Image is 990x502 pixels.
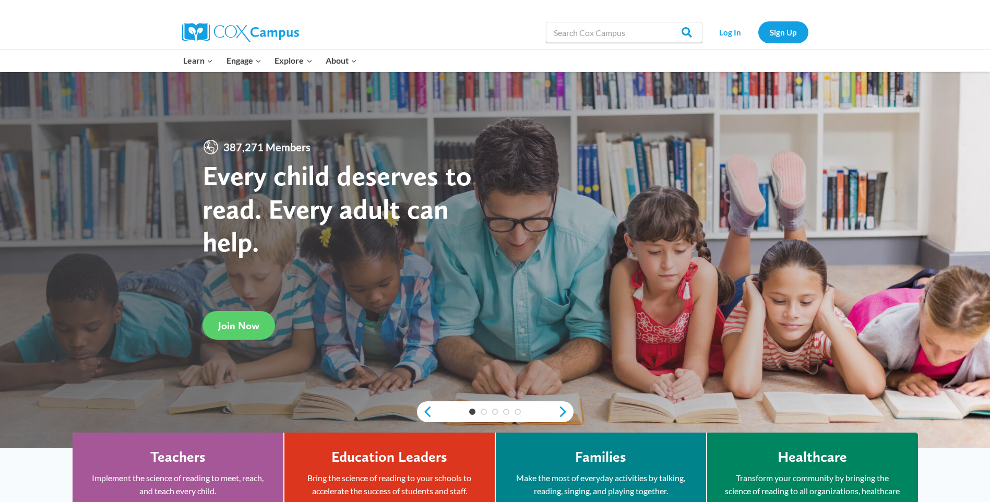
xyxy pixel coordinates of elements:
[183,54,213,67] span: Learn
[558,405,574,418] a: next
[492,409,498,415] a: 3
[331,448,447,466] h4: Education Leaders
[511,471,690,498] p: Make the most of everyday activities by talking, reading, singing, and playing together.
[300,471,479,498] p: Bring the science of reading to your schools to accelerate the success of students and staff.
[177,50,364,71] nav: Primary Navigation
[708,21,753,43] a: Log In
[182,23,299,42] img: Cox Campus
[515,409,521,415] a: 5
[218,319,259,332] span: Join Now
[275,54,312,67] span: Explore
[575,448,626,466] h4: Families
[758,21,808,43] a: Sign Up
[469,409,475,415] a: 1
[503,409,509,415] a: 4
[150,448,206,466] h4: Teachers
[546,22,702,43] input: Search Cox Campus
[226,54,261,67] span: Engage
[88,471,268,498] p: Implement the science of reading to meet, reach, and teach every child.
[202,159,472,258] strong: Every child deserves to read. Every adult can help.
[417,401,574,422] div: content slider buttons
[202,311,275,340] a: Join Now
[708,21,808,43] nav: Secondary Navigation
[417,405,433,418] a: previous
[481,409,487,415] a: 2
[778,448,847,466] h4: Healthcare
[326,54,357,67] span: About
[219,139,315,156] span: 387,271 Members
